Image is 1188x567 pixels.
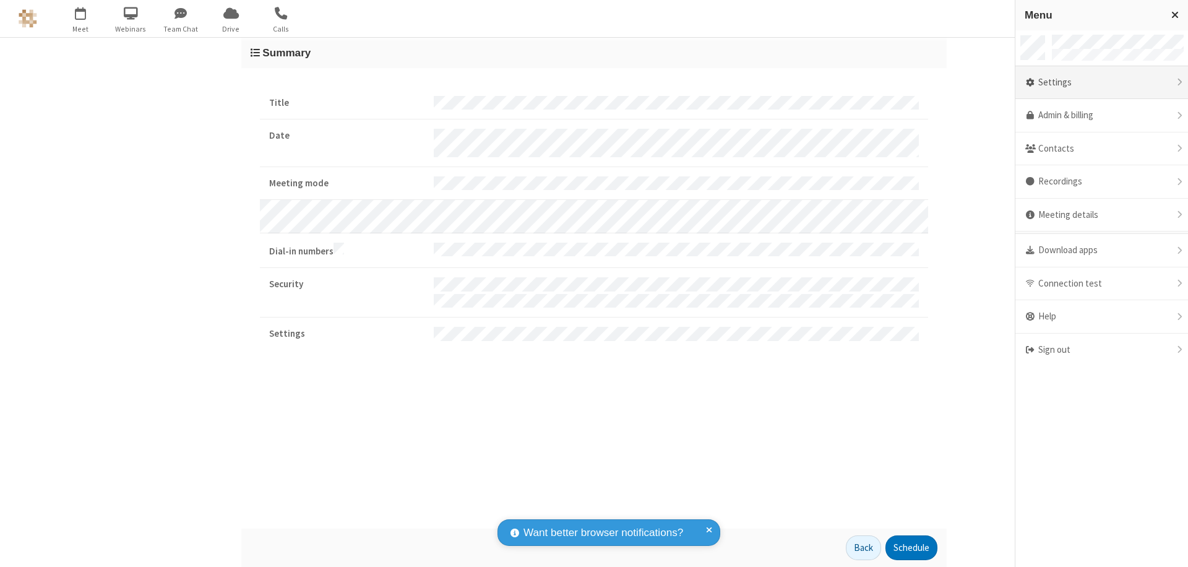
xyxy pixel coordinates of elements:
[269,327,424,341] strong: Settings
[269,96,424,110] strong: Title
[269,129,424,143] strong: Date
[269,176,424,191] strong: Meeting mode
[1015,132,1188,166] div: Contacts
[846,535,881,560] button: Back
[1025,9,1160,21] h3: Menu
[269,243,424,259] strong: Dial-in numbers
[1015,334,1188,366] div: Sign out
[523,525,683,541] span: Want better browser notifications?
[885,535,937,560] button: Schedule
[108,24,154,35] span: Webinars
[1015,66,1188,100] div: Settings
[58,24,104,35] span: Meet
[1015,267,1188,301] div: Connection test
[1015,300,1188,334] div: Help
[262,46,311,59] span: Summary
[1015,99,1188,132] a: Admin & billing
[258,24,304,35] span: Calls
[1015,165,1188,199] div: Recordings
[208,24,254,35] span: Drive
[1015,234,1188,267] div: Download apps
[19,9,37,28] img: QA Selenium DO NOT DELETE OR CHANGE
[1015,199,1188,232] div: Meeting details
[158,24,204,35] span: Team Chat
[269,277,424,292] strong: Security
